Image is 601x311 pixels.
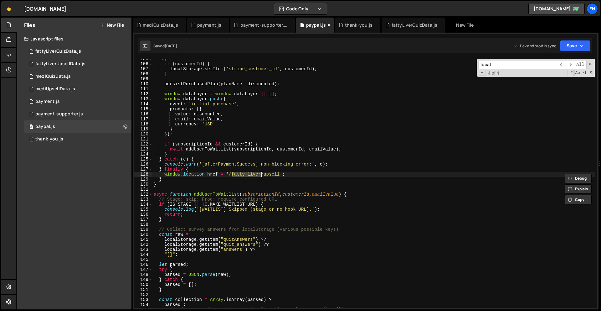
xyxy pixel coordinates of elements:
[134,92,152,97] div: 112
[134,117,152,122] div: 117
[134,237,152,242] div: 141
[134,132,152,137] div: 120
[134,302,152,307] div: 154
[134,187,152,192] div: 131
[24,120,131,133] div: 16956/46550.js
[134,76,152,82] div: 109
[134,252,152,257] div: 144
[134,167,152,172] div: 127
[134,82,152,87] div: 110
[35,111,83,117] div: payment-supporter.js
[134,127,152,132] div: 119
[24,83,131,95] div: 16956/46701.js
[565,174,592,183] button: Debug
[134,207,152,212] div: 135
[134,292,152,297] div: 152
[565,184,592,194] button: Explain
[134,247,152,252] div: 143
[240,22,287,28] div: payment-supporter.js
[134,197,152,202] div: 133
[35,136,63,142] div: thank-you.js
[35,74,71,79] div: mediQuizData.js
[24,133,131,145] div: 16956/46524.js
[134,87,152,92] div: 111
[134,282,152,287] div: 150
[565,195,592,204] button: Copy
[134,71,152,76] div: 108
[134,102,152,107] div: 114
[134,152,152,157] div: 124
[134,222,152,227] div: 138
[134,162,152,167] div: 126
[29,125,33,130] span: 0
[17,33,131,45] div: Javascript files
[557,60,566,69] span: ​
[574,60,587,69] span: Alt-Enter
[134,242,152,247] div: 142
[587,3,598,14] a: En
[134,232,152,237] div: 140
[134,277,152,282] div: 149
[24,22,35,29] h2: Files
[134,97,152,102] div: 113
[165,43,177,49] div: [DATE]
[35,61,85,67] div: fattyLiverUpsellData.js
[479,70,485,76] span: Toggle Replace mode
[134,157,152,162] div: 125
[134,122,152,127] div: 118
[24,95,131,108] div: 16956/46551.js
[134,137,152,142] div: 121
[134,61,152,66] div: 106
[143,22,178,28] div: mediQuizData.js
[24,70,131,83] div: 16956/46700.js
[35,124,55,129] div: paypal.js
[582,70,588,76] span: Whole Word Search
[134,147,152,152] div: 123
[134,297,152,302] div: 153
[450,22,476,28] div: New File
[153,43,177,49] div: Saved
[197,22,222,28] div: payment.js
[134,257,152,262] div: 145
[35,49,81,54] div: fattyLiverQuizData.js
[134,172,152,177] div: 128
[134,142,152,147] div: 122
[134,112,152,117] div: 116
[24,45,131,58] div: 16956/46566.js
[392,22,437,28] div: fattyLiverQuizData.js
[478,60,557,69] input: Search for
[560,40,590,51] button: Save
[134,107,152,112] div: 115
[134,202,152,207] div: 134
[345,22,373,28] div: thank-you.js
[134,287,152,292] div: 151
[134,66,152,71] div: 107
[134,262,152,267] div: 146
[134,212,152,217] div: 136
[485,71,502,76] span: 4 of 4
[566,60,574,69] span: ​
[134,267,152,272] div: 147
[35,86,75,92] div: mediUpsellData.js
[134,227,152,232] div: 139
[528,3,585,14] a: [DOMAIN_NAME]
[100,23,124,28] button: New File
[134,56,152,61] div: 105
[134,177,152,182] div: 129
[24,5,66,13] div: [DOMAIN_NAME]
[24,108,131,120] div: 16956/46552.js
[134,182,152,187] div: 130
[514,43,556,49] div: Dev and prod in sync
[134,272,152,277] div: 148
[134,217,152,222] div: 137
[24,58,131,70] div: 16956/46565.js
[574,70,581,76] span: CaseSensitive Search
[567,70,574,76] span: RegExp Search
[589,70,593,76] span: Search In Selection
[274,3,327,14] button: Code Only
[1,1,17,16] a: 🤙
[35,99,60,104] div: payment.js
[134,192,152,197] div: 132
[306,22,326,28] div: paypal.js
